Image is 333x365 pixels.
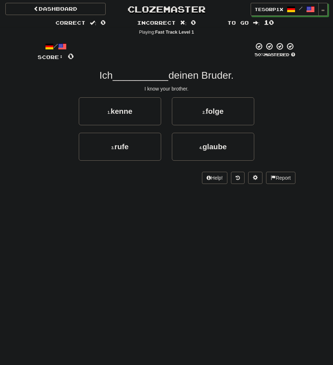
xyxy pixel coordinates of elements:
[191,19,196,26] span: 0
[79,133,161,161] button: 3.rufe
[251,3,319,16] a: Tesorp1x /
[38,85,295,92] div: I know your brother.
[255,52,264,57] span: 50 %
[180,20,187,25] span: :
[255,6,283,13] span: Tesorp1x
[79,97,161,125] button: 1.kenne
[264,19,274,26] span: 10
[107,110,111,115] small: 1 .
[38,54,63,60] span: Score:
[168,70,233,81] span: deinen Bruder.
[68,52,74,60] span: 0
[56,20,86,26] span: Correct
[206,107,223,115] span: folge
[115,142,129,151] span: rufe
[99,70,112,81] span: Ich
[137,20,176,26] span: Incorrect
[202,172,227,184] button: Help!
[202,110,206,115] small: 2 .
[90,20,96,25] span: :
[155,30,194,35] strong: Fast Track Level 1
[231,172,245,184] button: Round history (alt+y)
[199,146,203,150] small: 4 .
[203,142,227,151] span: glaube
[172,133,254,161] button: 4.glaube
[227,20,249,26] span: To go
[101,19,106,26] span: 0
[113,70,169,81] span: __________
[172,97,254,125] button: 2.folge
[266,172,295,184] button: Report
[253,20,260,25] span: :
[111,146,115,150] small: 3 .
[5,3,106,15] a: Dashboard
[254,52,295,58] div: Mastered
[111,107,132,115] span: kenne
[38,42,74,51] div: /
[299,6,303,11] span: /
[116,3,217,15] a: Clozemaster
